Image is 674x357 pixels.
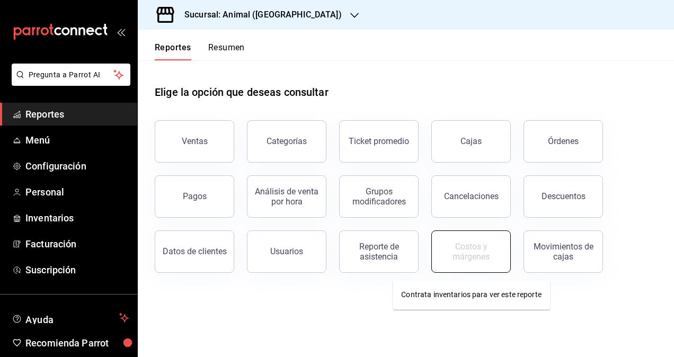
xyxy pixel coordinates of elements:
div: Ventas [182,136,208,146]
h1: Elige la opción que deseas consultar [155,84,329,100]
button: Movimientos de cajas [524,230,603,273]
div: Grupos modificadores [346,186,412,207]
button: Usuarios [247,230,326,273]
span: Facturación [25,237,129,251]
span: Suscripción [25,263,129,277]
div: Datos de clientes [163,246,227,256]
button: Ticket promedio [339,120,419,163]
span: Pregunta a Parrot AI [29,69,114,81]
button: Resumen [208,42,245,60]
div: Pagos [183,191,207,201]
button: Ventas [155,120,234,163]
a: Pregunta a Parrot AI [7,77,130,88]
button: Categorías [247,120,326,163]
div: Usuarios [270,246,303,256]
span: Configuración [25,159,129,173]
button: Análisis de venta por hora [247,175,326,218]
span: Inventarios [25,211,129,225]
div: Análisis de venta por hora [254,186,320,207]
div: Ticket promedio [349,136,409,146]
div: Descuentos [542,191,586,201]
button: Reporte de asistencia [339,230,419,273]
span: Ayuda [25,311,115,324]
div: Costos y márgenes [438,242,504,262]
div: Reporte de asistencia [346,242,412,262]
div: Órdenes [548,136,579,146]
div: Categorías [267,136,307,146]
button: open_drawer_menu [117,28,125,36]
button: Órdenes [524,120,603,163]
button: Grupos modificadores [339,175,419,218]
button: Datos de clientes [155,230,234,273]
div: Cancelaciones [444,191,499,201]
span: Personal [25,185,129,199]
div: Contrata inventarios para ver este reporte [393,280,550,310]
span: Menú [25,133,129,147]
button: Descuentos [524,175,603,218]
span: Recomienda Parrot [25,336,129,350]
span: Reportes [25,107,129,121]
button: Pagos [155,175,234,218]
button: Pregunta a Parrot AI [12,64,130,86]
div: navigation tabs [155,42,245,60]
div: Movimientos de cajas [530,242,596,262]
a: Cajas [431,120,511,163]
button: Reportes [155,42,191,60]
button: Contrata inventarios para ver este reporte [431,230,511,273]
h3: Sucursal: Animal ([GEOGRAPHIC_DATA]) [176,8,342,21]
div: Cajas [460,135,482,148]
button: Cancelaciones [431,175,511,218]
